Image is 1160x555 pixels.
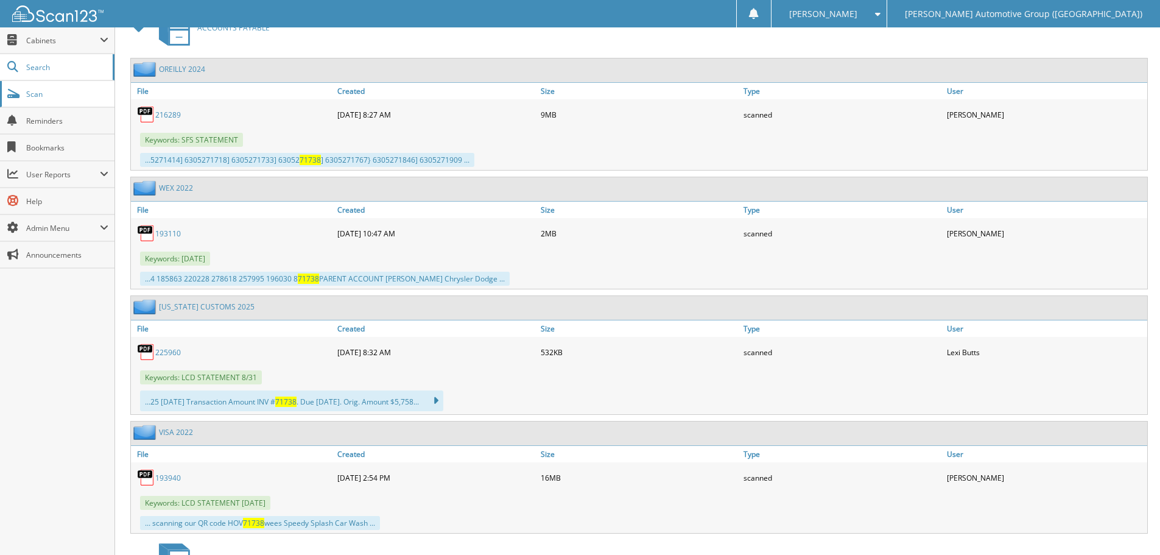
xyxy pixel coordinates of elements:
[140,516,380,530] div: ... scanning our QR code HOV wees Speedy Splash Car Wash ...
[137,343,155,361] img: PDF.png
[137,105,155,124] img: PDF.png
[740,83,944,99] a: Type
[26,116,108,126] span: Reminders
[137,468,155,487] img: PDF.png
[140,133,243,147] span: Keywords: SFS STATEMENT
[155,473,181,483] a: 193940
[243,518,264,528] span: 71738
[538,340,741,364] div: 532KB
[740,340,944,364] div: scanned
[538,102,741,127] div: 9MB
[538,83,741,99] a: Size
[152,4,270,52] a: ACCOUNTS PAYABLE
[155,347,181,358] a: 225960
[140,496,270,510] span: Keywords: LCD STATEMENT [DATE]
[740,102,944,127] div: scanned
[1099,497,1160,555] iframe: Chat Widget
[944,202,1147,218] a: User
[740,221,944,246] div: scanned
[12,5,104,22] img: scan123-logo-white.svg
[944,221,1147,246] div: [PERSON_NAME]
[944,340,1147,364] div: Lexi Butts
[131,446,334,462] a: File
[334,465,538,490] div: [DATE] 2:54 PM
[155,110,181,120] a: 216289
[300,155,321,165] span: 71738
[26,196,108,207] span: Help
[740,465,944,490] div: scanned
[159,183,193,193] a: WEX 2022
[137,224,155,242] img: PDF.png
[133,425,159,440] img: folder2.png
[133,62,159,77] img: folder2.png
[740,202,944,218] a: Type
[944,320,1147,337] a: User
[140,252,210,266] span: Keywords: [DATE]
[26,89,108,99] span: Scan
[131,83,334,99] a: File
[334,340,538,364] div: [DATE] 8:32 AM
[334,83,538,99] a: Created
[944,446,1147,462] a: User
[26,35,100,46] span: Cabinets
[133,180,159,196] img: folder2.png
[155,228,181,239] a: 193110
[131,320,334,337] a: File
[159,64,205,74] a: OREILLY 2024
[140,370,262,384] span: Keywords: LCD STATEMENT 8/31
[905,10,1142,18] span: [PERSON_NAME] Automotive Group ([GEOGRAPHIC_DATA])
[197,23,270,33] span: ACCOUNTS PAYABLE
[944,465,1147,490] div: [PERSON_NAME]
[538,320,741,337] a: Size
[944,83,1147,99] a: User
[26,223,100,233] span: Admin Menu
[334,202,538,218] a: Created
[538,221,741,246] div: 2MB
[740,446,944,462] a: Type
[944,102,1147,127] div: [PERSON_NAME]
[140,391,443,411] div: ...25 [DATE] Transaction Amount INV # . Due [DATE]. Orig. Amount $5,758...
[140,272,510,286] div: ...4 185863 220228 278618 257995 196030 8 PARENT ACCOUNT [PERSON_NAME] Chrysler Dodge ...
[334,320,538,337] a: Created
[298,274,319,284] span: 71738
[140,153,474,167] div: ...5271414] 6305271718] 6305271733] 63052 ] 6305271767} 6305271846] 6305271909 ...
[131,202,334,218] a: File
[538,465,741,490] div: 16MB
[26,169,100,180] span: User Reports
[159,302,255,312] a: [US_STATE] CUSTOMS 2025
[538,446,741,462] a: Size
[275,397,297,407] span: 71738
[26,250,108,260] span: Announcements
[334,446,538,462] a: Created
[159,427,193,437] a: VISA 2022
[133,299,159,314] img: folder2.png
[334,102,538,127] div: [DATE] 8:27 AM
[26,143,108,153] span: Bookmarks
[26,62,107,72] span: Search
[789,10,857,18] span: [PERSON_NAME]
[740,320,944,337] a: Type
[538,202,741,218] a: Size
[334,221,538,246] div: [DATE] 10:47 AM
